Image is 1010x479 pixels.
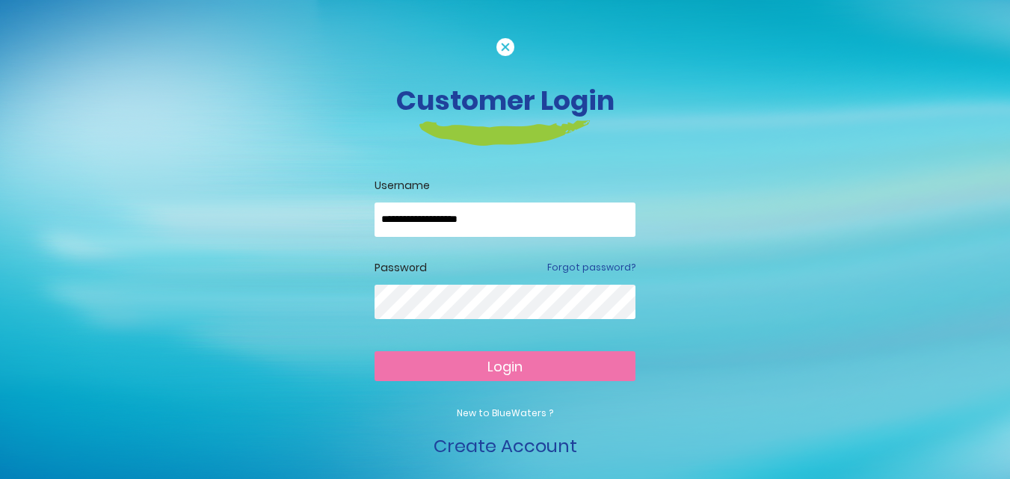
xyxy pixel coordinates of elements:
img: login-heading-border.png [419,120,591,146]
img: cancel [496,38,514,56]
label: Password [375,260,427,276]
a: Forgot password? [547,261,635,274]
p: New to BlueWaters ? [375,407,635,420]
span: Login [487,357,523,376]
a: Create Account [434,433,577,458]
label: Username [375,178,635,194]
button: Login [375,351,635,381]
h3: Customer Login [90,84,920,117]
